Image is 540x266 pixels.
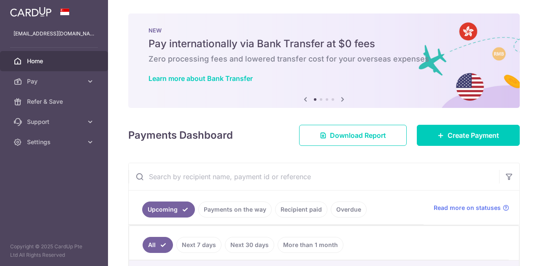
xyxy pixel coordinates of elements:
[148,54,499,64] h6: Zero processing fees and lowered transfer cost for your overseas expenses
[278,237,343,253] a: More than 1 month
[148,74,253,83] a: Learn more about Bank Transfer
[142,202,195,218] a: Upcoming
[331,202,367,218] a: Overdue
[128,128,233,143] h4: Payments Dashboard
[129,163,499,190] input: Search by recipient name, payment id or reference
[148,27,499,34] p: NEW
[176,237,221,253] a: Next 7 days
[448,130,499,140] span: Create Payment
[225,237,274,253] a: Next 30 days
[27,77,83,86] span: Pay
[330,130,386,140] span: Download Report
[434,204,501,212] span: Read more on statuses
[417,125,520,146] a: Create Payment
[10,7,51,17] img: CardUp
[27,138,83,146] span: Settings
[27,97,83,106] span: Refer & Save
[143,237,173,253] a: All
[198,202,272,218] a: Payments on the way
[434,204,509,212] a: Read more on statuses
[128,13,520,108] img: Bank transfer banner
[27,118,83,126] span: Support
[275,202,327,218] a: Recipient paid
[13,30,94,38] p: [EMAIL_ADDRESS][DOMAIN_NAME]
[27,57,83,65] span: Home
[148,37,499,51] h5: Pay internationally via Bank Transfer at $0 fees
[299,125,407,146] a: Download Report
